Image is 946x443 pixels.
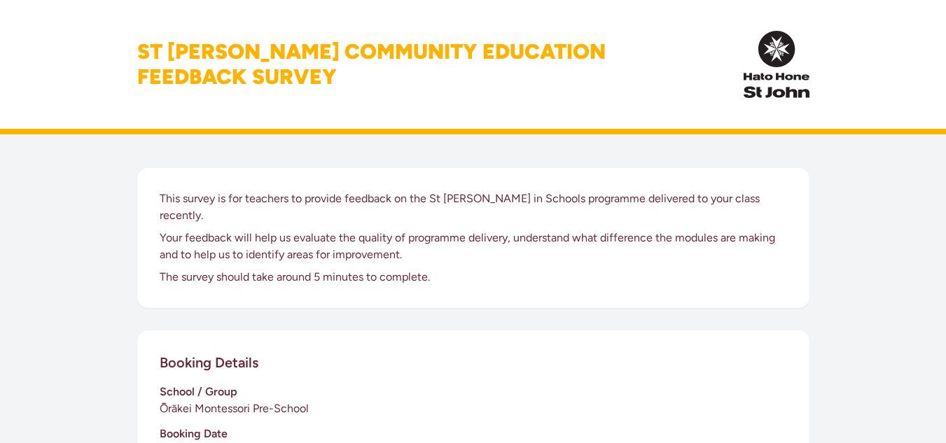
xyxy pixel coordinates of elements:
h2: Booking Details [160,353,258,372]
p: This survey is for teachers to provide feedback on the St [PERSON_NAME] in Schools programme deli... [160,190,787,224]
p: Ōrākei Montessori Pre-School [160,400,787,417]
h3: Booking Date [160,426,787,442]
h1: St [PERSON_NAME] Community Education Feedback Survey [137,39,606,90]
img: InPulse [744,31,809,98]
p: The survey should take around 5 minutes to complete. [160,269,787,286]
p: Your feedback will help us evaluate the quality of programme delivery, understand what difference... [160,230,787,263]
h3: School / Group [160,384,787,400]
